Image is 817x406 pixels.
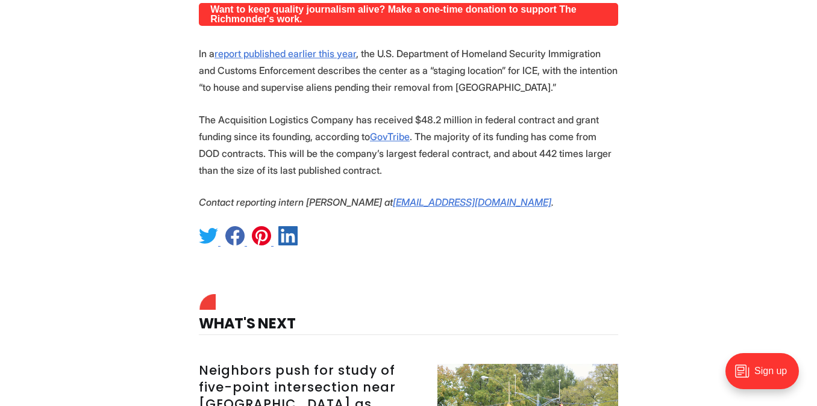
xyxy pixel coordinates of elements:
p: The Acquisition Logistics Company has received $48.2 million in federal contract and grant fundin... [199,111,618,179]
a: GovTribe [370,131,410,143]
h4: What's Next [199,297,618,335]
p: In a , the U.S. Department of Homeland Security Immigration and Customs Enforcement describes the... [199,45,618,96]
a: [EMAIL_ADDRESS][DOMAIN_NAME] [393,196,551,208]
a: Want to keep quality journalism alive? Make a one-time donation to support The Richmonder's work. [199,3,618,26]
iframe: portal-trigger [715,347,817,406]
em: . [551,196,554,208]
em: Contact reporting intern [PERSON_NAME] at [199,196,393,208]
a: report published earlier this year [214,48,356,60]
